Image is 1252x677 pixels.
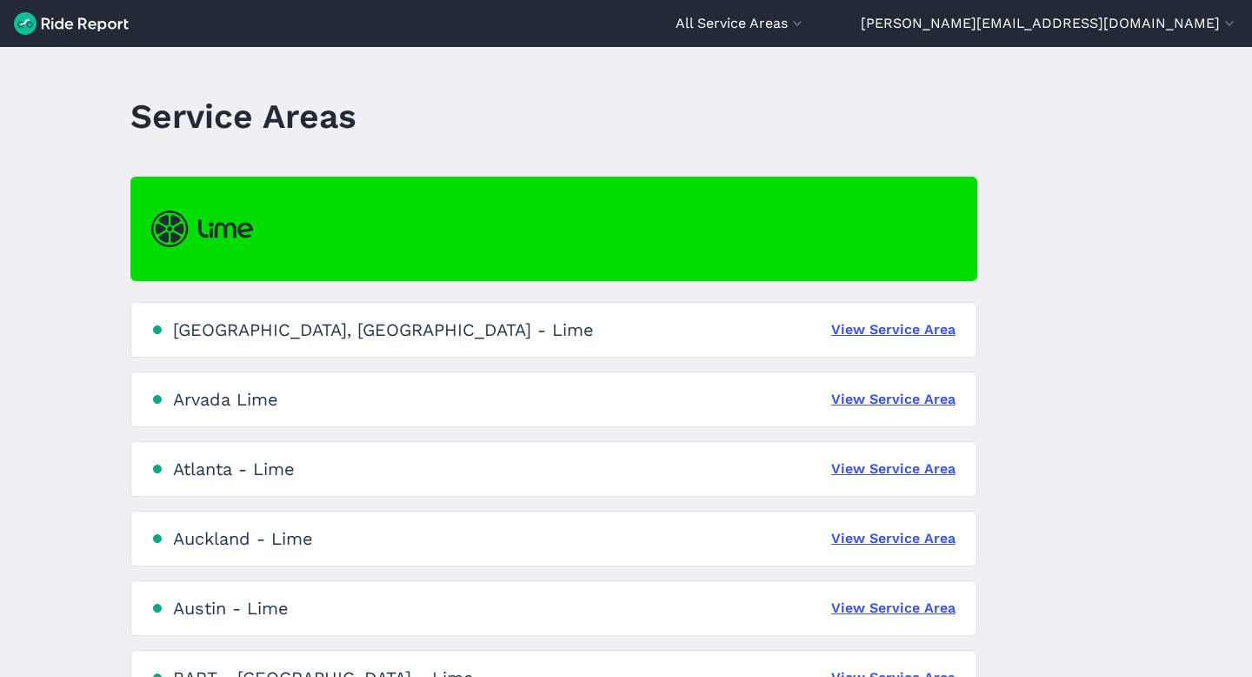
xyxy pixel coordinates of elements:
button: [PERSON_NAME][EMAIL_ADDRESS][DOMAIN_NAME] [861,13,1238,34]
a: View Service Area [831,459,956,479]
div: [GEOGRAPHIC_DATA], [GEOGRAPHIC_DATA] - Lime [173,319,594,340]
a: View Service Area [831,389,956,410]
div: Auckland - Lime [173,528,313,549]
img: Lime [151,211,253,247]
img: Ride Report [14,12,129,35]
button: All Service Areas [676,13,806,34]
div: Austin - Lime [173,598,289,619]
div: Arvada Lime [173,389,278,410]
a: View Service Area [831,598,956,619]
a: View Service Area [831,528,956,549]
h1: Service Areas [130,92,356,140]
a: View Service Area [831,319,956,340]
div: Atlanta - Lime [173,459,295,479]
